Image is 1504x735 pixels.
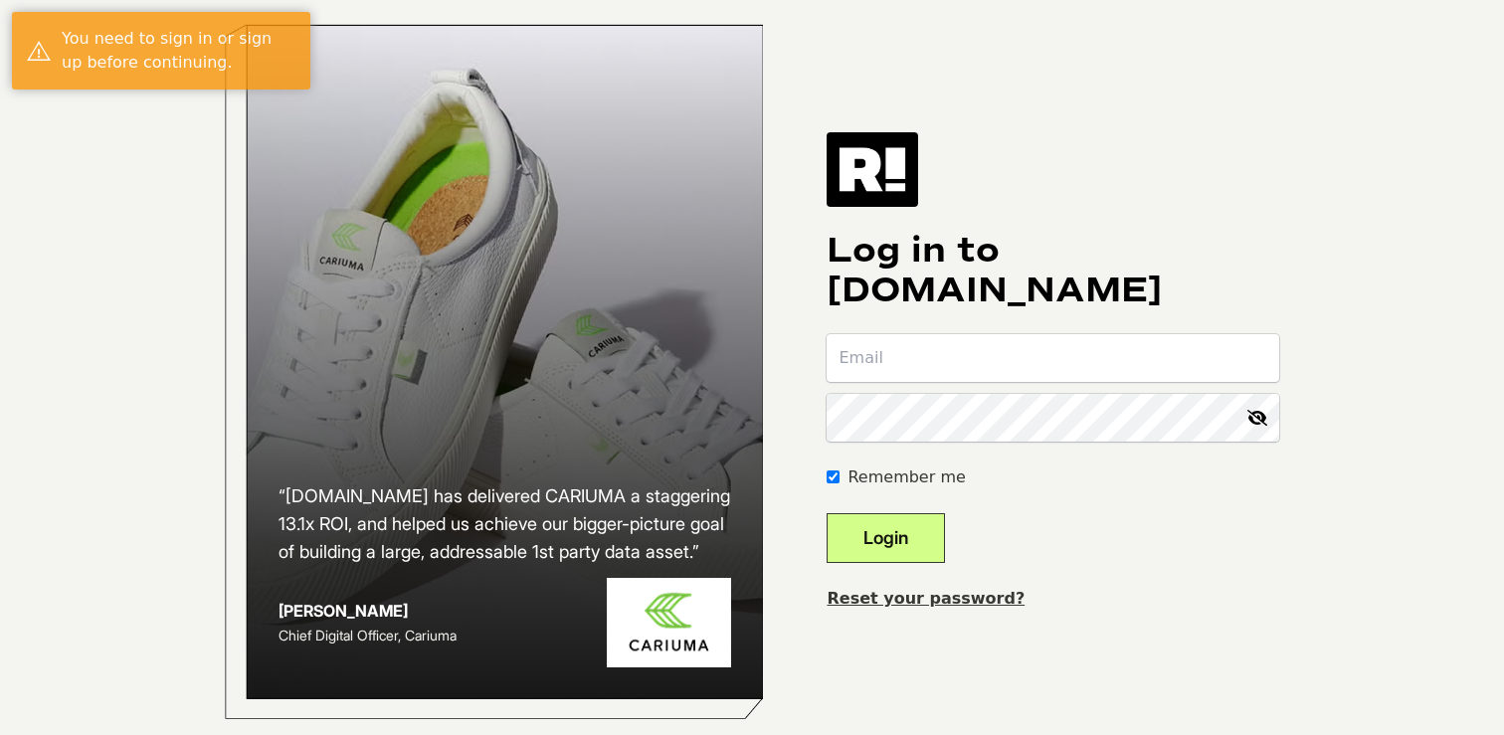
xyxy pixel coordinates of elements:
[847,465,965,489] label: Remember me
[607,578,731,668] img: Cariuma
[279,482,732,566] h2: “[DOMAIN_NAME] has delivered CARIUMA a staggering 13.1x ROI, and helped us achieve our bigger-pic...
[279,601,408,621] strong: [PERSON_NAME]
[62,27,295,75] div: You need to sign in or sign up before continuing.
[827,513,945,563] button: Login
[827,334,1279,382] input: Email
[827,589,1025,608] a: Reset your password?
[279,627,457,643] span: Chief Digital Officer, Cariuma
[827,231,1279,310] h1: Log in to [DOMAIN_NAME]
[827,132,918,206] img: Retention.com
